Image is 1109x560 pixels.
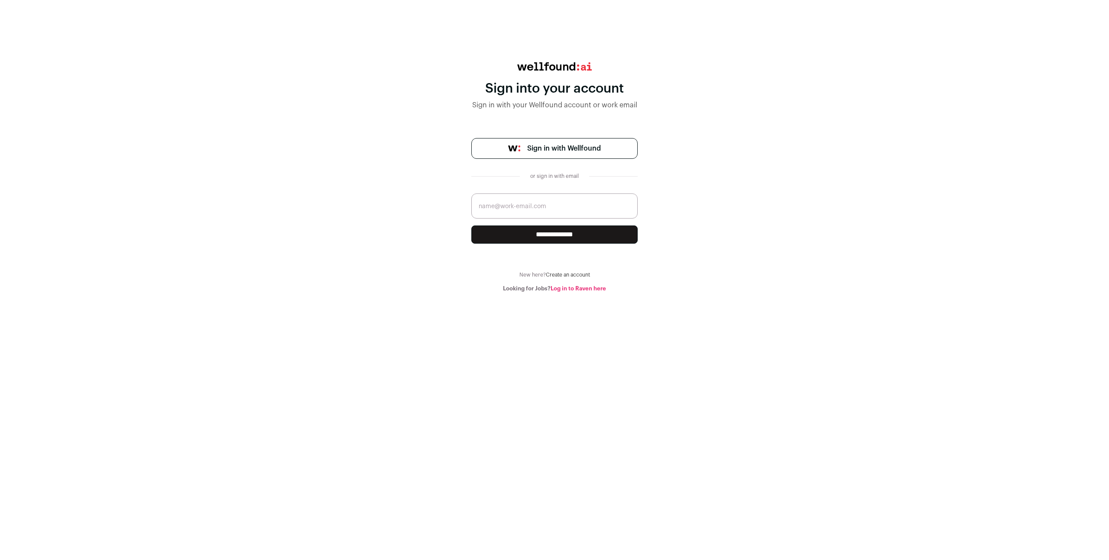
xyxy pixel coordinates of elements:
span: Sign in with Wellfound [527,143,601,154]
img: wellfound-symbol-flush-black-fb3c872781a75f747ccb3a119075da62bfe97bd399995f84a933054e44a575c4.png [508,145,520,151]
input: name@work-email.com [471,193,638,219]
div: or sign in with email [527,173,582,180]
div: New here? [471,271,638,278]
div: Sign in with your Wellfound account or work email [471,100,638,110]
a: Create an account [546,272,590,277]
div: Looking for Jobs? [471,285,638,292]
a: Sign in with Wellfound [471,138,638,159]
div: Sign into your account [471,81,638,97]
a: Log in to Raven here [551,286,606,291]
img: wellfound:ai [517,62,592,71]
